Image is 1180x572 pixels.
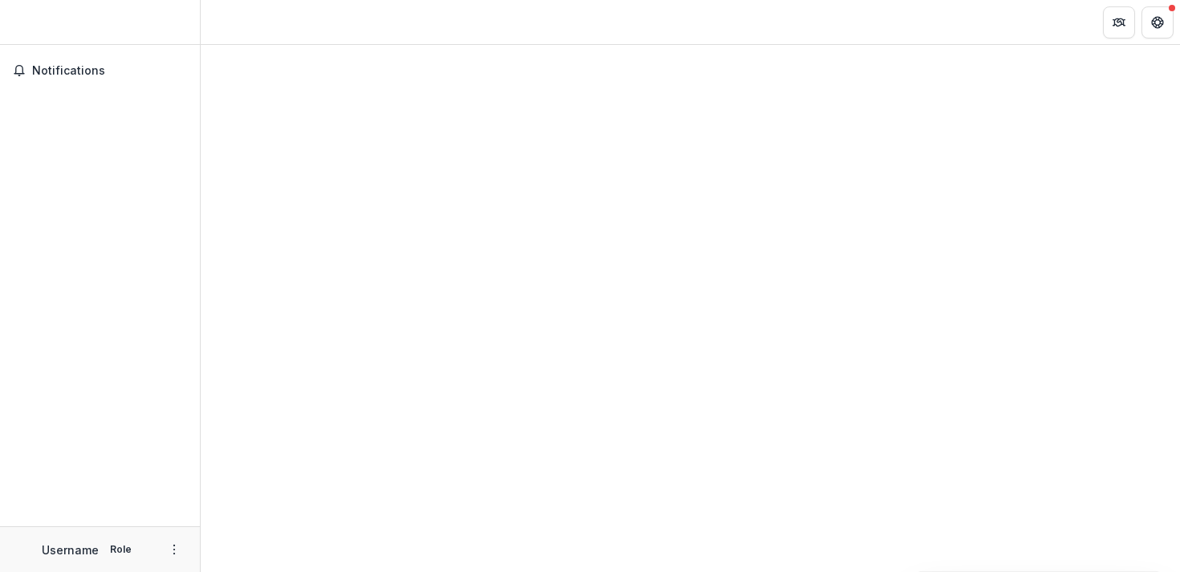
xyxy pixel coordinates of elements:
p: Username [42,542,99,558]
button: Notifications [6,58,193,83]
p: Role [105,542,136,557]
span: Notifications [32,64,187,78]
button: More [165,540,184,559]
button: Partners [1103,6,1135,39]
button: Get Help [1141,6,1174,39]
